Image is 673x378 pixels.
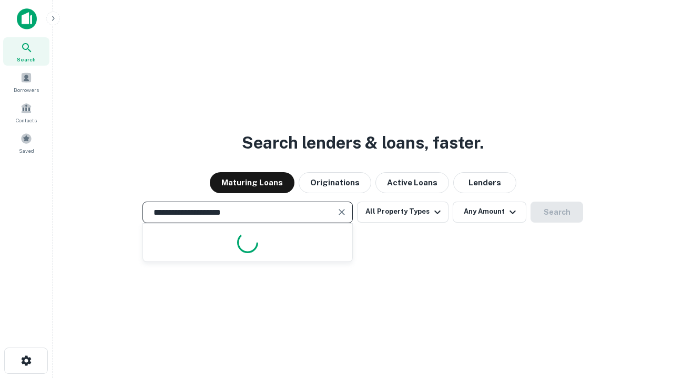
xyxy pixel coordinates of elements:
[3,37,49,66] a: Search
[17,8,37,29] img: capitalize-icon.png
[3,68,49,96] a: Borrowers
[3,129,49,157] a: Saved
[453,172,516,193] button: Lenders
[210,172,294,193] button: Maturing Loans
[16,116,37,124] span: Contacts
[453,202,526,223] button: Any Amount
[620,260,673,311] iframe: Chat Widget
[242,130,484,155] h3: Search lenders & loans, faster.
[14,86,39,94] span: Borrowers
[334,205,349,219] button: Clear
[17,55,36,64] span: Search
[375,172,449,193] button: Active Loans
[357,202,448,223] button: All Property Types
[19,146,34,155] span: Saved
[299,172,371,193] button: Originations
[3,98,49,127] a: Contacts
